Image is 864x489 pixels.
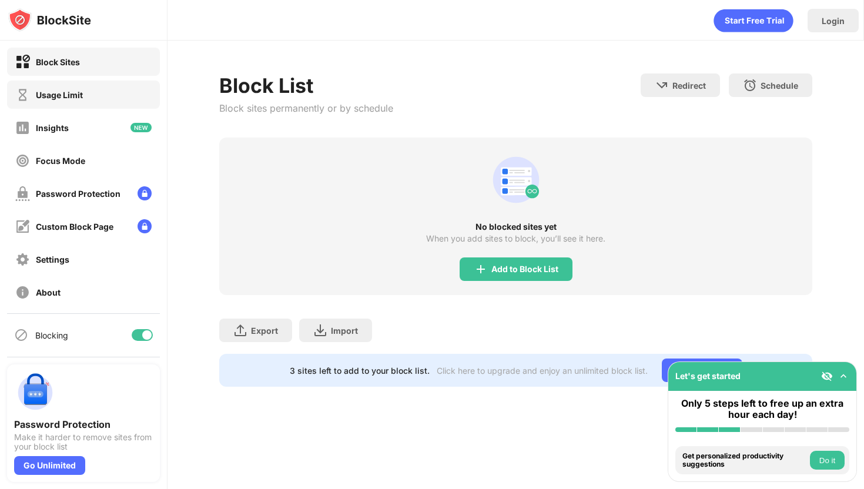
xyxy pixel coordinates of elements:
[36,57,80,67] div: Block Sites
[672,81,706,91] div: Redirect
[138,186,152,200] img: lock-menu.svg
[35,330,68,340] div: Blocking
[15,120,30,135] img: insights-off.svg
[14,433,153,451] div: Make it harder to remove sites from your block list
[36,90,83,100] div: Usage Limit
[331,326,358,336] div: Import
[426,234,605,243] div: When you add sites to block, you’ll see it here.
[662,359,742,382] div: Go Unlimited
[675,371,741,381] div: Let's get started
[682,452,807,469] div: Get personalized productivity suggestions
[15,55,30,69] img: block-on.svg
[821,370,833,382] img: eye-not-visible.svg
[14,328,28,342] img: blocking-icon.svg
[822,16,845,26] div: Login
[138,219,152,233] img: lock-menu.svg
[15,219,30,234] img: customize-block-page-off.svg
[36,189,120,199] div: Password Protection
[36,222,113,232] div: Custom Block Page
[14,456,85,475] div: Go Unlimited
[36,156,85,166] div: Focus Mode
[675,398,849,420] div: Only 5 steps left to free up an extra hour each day!
[491,264,558,274] div: Add to Block List
[437,366,648,376] div: Click here to upgrade and enjoy an unlimited block list.
[8,8,91,32] img: logo-blocksite.svg
[488,152,544,208] div: animation
[36,287,61,297] div: About
[219,102,393,114] div: Block sites permanently or by schedule
[290,366,430,376] div: 3 sites left to add to your block list.
[761,81,798,91] div: Schedule
[36,123,69,133] div: Insights
[15,88,30,102] img: time-usage-off.svg
[130,123,152,132] img: new-icon.svg
[15,252,30,267] img: settings-off.svg
[14,371,56,414] img: push-password-protection.svg
[15,285,30,300] img: about-off.svg
[15,153,30,168] img: focus-off.svg
[838,370,849,382] img: omni-setup-toggle.svg
[14,418,153,430] div: Password Protection
[219,222,812,232] div: No blocked sites yet
[251,326,278,336] div: Export
[714,9,793,32] div: animation
[15,186,30,201] img: password-protection-off.svg
[810,451,845,470] button: Do it
[219,73,393,98] div: Block List
[36,254,69,264] div: Settings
